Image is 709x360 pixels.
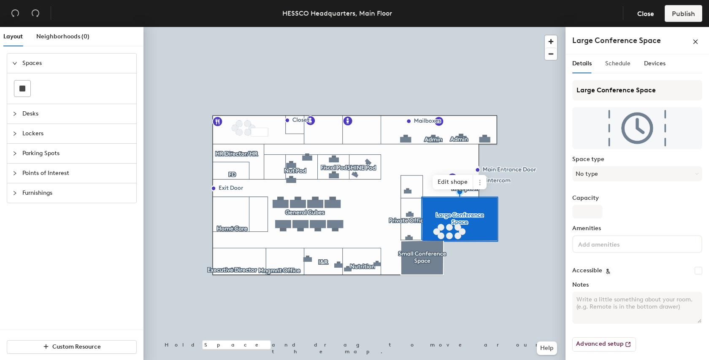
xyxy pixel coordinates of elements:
[572,225,702,232] label: Amenities
[12,61,17,66] span: expanded
[22,164,131,183] span: Points of Interest
[665,5,702,22] button: Publish
[572,267,602,274] label: Accessible
[630,5,661,22] button: Close
[433,175,473,189] span: Edit shape
[12,191,17,196] span: collapsed
[3,33,23,40] span: Layout
[22,124,131,143] span: Lockers
[576,239,652,249] input: Add amenities
[572,107,702,149] img: The space named Large Conference Space
[7,340,137,354] button: Custom Resource
[52,343,101,350] span: Custom Resource
[572,166,702,181] button: No type
[637,10,654,18] span: Close
[282,8,392,19] div: HESSCO Headquarters, Main Floor
[7,5,24,22] button: Undo (⌘ + Z)
[36,33,89,40] span: Neighborhoods (0)
[12,111,17,116] span: collapsed
[22,144,131,163] span: Parking Spots
[22,104,131,124] span: Desks
[537,341,557,355] button: Help
[572,60,592,67] span: Details
[12,171,17,176] span: collapsed
[572,195,702,201] label: Capacity
[644,60,666,67] span: Devices
[572,337,636,352] button: Advanced setup
[572,35,661,46] h4: Large Conference Space
[572,282,702,288] label: Notes
[572,156,702,163] label: Space type
[12,131,17,136] span: collapsed
[27,5,44,22] button: Redo (⌘ + ⇧ + Z)
[693,39,698,45] span: close
[22,54,131,73] span: Spaces
[605,60,631,67] span: Schedule
[12,151,17,156] span: collapsed
[11,9,19,17] span: undo
[22,183,131,203] span: Furnishings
